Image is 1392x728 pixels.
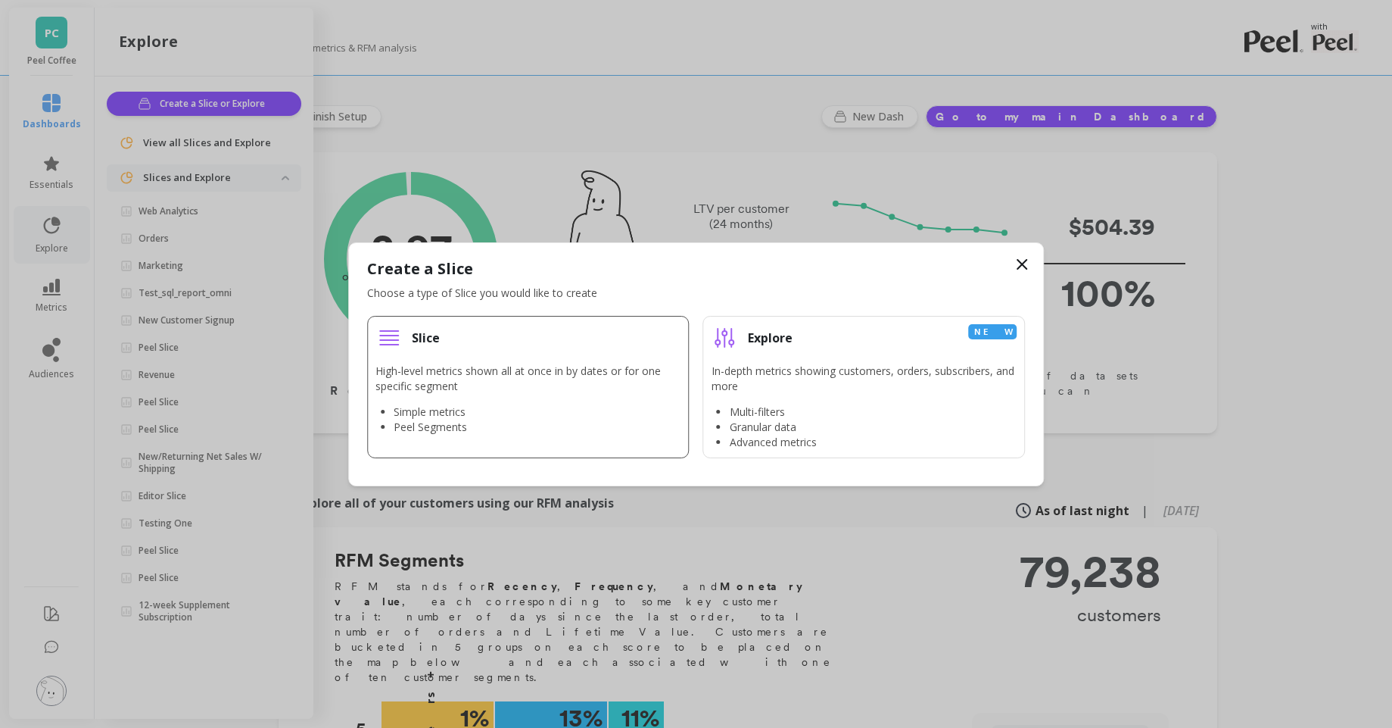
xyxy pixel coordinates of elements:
[375,364,681,394] p: High-level metrics shown all at once in by dates or for one specific segment
[394,405,681,420] li: Simple metrics
[375,324,403,352] img: new regular slice
[367,286,1026,301] p: Choose a type of Slice you would like to create
[367,258,1026,280] h2: Create a Slice
[730,435,1017,450] li: Advanced metrics
[412,330,440,345] h3: Slice
[968,324,1017,340] div: New
[730,405,1017,420] li: Multi-filters
[712,364,1017,394] p: In-depth metrics showing customers, orders, subscribers, and more
[730,420,1017,435] li: Granular data
[712,324,739,352] img: new explore slice
[748,330,793,345] h3: Explore
[394,420,681,435] li: Peel Segments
